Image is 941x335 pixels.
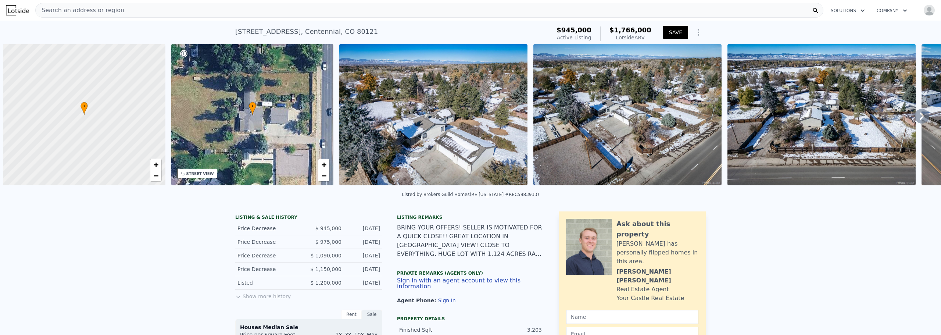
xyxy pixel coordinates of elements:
div: [DATE] [347,238,380,246]
a: Zoom in [318,159,329,170]
div: Finished Sqft [399,326,470,334]
div: [PERSON_NAME] [PERSON_NAME] [616,267,698,285]
span: $945,000 [557,26,591,34]
div: Listed by Brokers Guild Homes (RE [US_STATE] #REC5983933) [402,192,539,197]
a: Zoom out [150,170,161,181]
div: Houses Median Sale [240,324,378,331]
div: Listing remarks [397,214,544,220]
button: Show more history [235,290,291,300]
img: Sale: 135268906 Parcel: 5179451 [339,44,527,185]
span: $ 1,200,000 [310,280,341,286]
div: [DATE] [347,252,380,259]
span: − [322,171,326,180]
div: • [249,102,256,115]
div: Price Decrease [237,238,303,246]
div: STREET VIEW [186,171,214,177]
div: Real Estate Agent [616,285,669,294]
div: 3,203 [470,326,542,334]
div: BRING YOUR OFFERS! SELLER IS MOTIVATED FOR A QUICK CLOSE!! GREAT LOCATION IN [GEOGRAPHIC_DATA] VI... [397,223,544,259]
span: Agent Phone: [397,297,438,303]
img: Sale: 135268906 Parcel: 5179451 [727,44,916,185]
span: + [153,160,158,169]
button: Sign In [438,297,456,303]
span: − [153,171,158,180]
span: Search an address or region [36,6,124,15]
div: Your Castle Real Estate [616,294,684,303]
button: SAVE [663,26,688,39]
div: Lotside ARV [609,34,651,41]
img: avatar [923,4,935,16]
div: Ask about this property [616,219,698,239]
span: • [249,103,256,110]
div: Private Remarks (Agents Only) [397,270,544,278]
span: • [80,103,88,110]
div: Price Decrease [237,265,303,273]
div: [PERSON_NAME] has personally flipped homes in this area. [616,239,698,266]
span: $ 945,000 [315,225,341,231]
button: Sign in with an agent account to view this information [397,278,544,289]
div: Price Decrease [237,252,303,259]
div: [DATE] [347,265,380,273]
div: • [80,102,88,115]
span: $ 975,000 [315,239,341,245]
span: $1,766,000 [609,26,651,34]
a: Zoom in [150,159,161,170]
button: Show Options [691,25,706,40]
div: [DATE] [347,279,380,286]
div: [STREET_ADDRESS] , Centennial , CO 80121 [235,26,378,37]
div: Price Decrease [237,225,303,232]
div: Listed [237,279,303,286]
span: $ 1,090,000 [310,253,341,259]
div: [DATE] [347,225,380,232]
div: Property details [397,316,544,322]
div: LISTING & SALE HISTORY [235,214,382,222]
a: Zoom out [318,170,329,181]
button: Solutions [825,4,871,17]
span: $ 1,150,000 [310,266,341,272]
input: Name [566,310,698,324]
img: Sale: 135268906 Parcel: 5179451 [533,44,722,185]
span: Active Listing [557,35,591,40]
span: + [322,160,326,169]
button: Company [871,4,913,17]
div: Sale [362,310,382,319]
div: Rent [341,310,362,319]
img: Lotside [6,5,29,15]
